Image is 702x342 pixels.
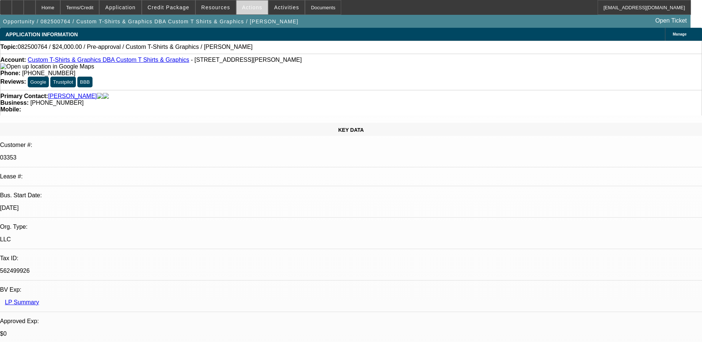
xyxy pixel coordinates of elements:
span: - [STREET_ADDRESS][PERSON_NAME] [191,57,302,63]
button: Credit Package [142,0,195,14]
span: [PHONE_NUMBER] [30,100,84,106]
span: [PHONE_NUMBER] [22,70,75,76]
span: Opportunity / 082500764 / Custom T-Shirts & Graphics DBA Custom T Shirts & Graphics / [PERSON_NAME] [3,19,298,24]
button: Application [100,0,141,14]
span: Credit Package [148,4,189,10]
span: APPLICATION INFORMATION [6,31,78,37]
strong: Reviews: [0,78,26,85]
img: facebook-icon.png [97,93,103,100]
a: [PERSON_NAME] [48,93,97,100]
button: Resources [196,0,236,14]
span: KEY DATA [338,127,364,133]
button: Google [28,77,49,87]
a: View Google Maps [0,63,94,70]
button: Activities [269,0,305,14]
span: Application [105,4,135,10]
button: Trustpilot [50,77,75,87]
span: 082500764 / $24,000.00 / Pre-approval / Custom T-Shirts & Graphics / [PERSON_NAME] [18,44,253,50]
span: Activities [274,4,299,10]
a: Custom T-Shirts & Graphics DBA Custom T Shirts & Graphics [28,57,189,63]
img: Open up location in Google Maps [0,63,94,70]
button: BBB [77,77,93,87]
span: Actions [242,4,262,10]
strong: Mobile: [0,106,21,113]
a: LP Summary [5,299,39,305]
strong: Topic: [0,44,18,50]
strong: Phone: [0,70,20,76]
a: Open Ticket [652,14,690,27]
strong: Primary Contact: [0,93,48,100]
button: Actions [236,0,268,14]
img: linkedin-icon.png [103,93,109,100]
strong: Account: [0,57,26,63]
span: Resources [201,4,230,10]
span: Manage [673,32,686,36]
strong: Business: [0,100,28,106]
